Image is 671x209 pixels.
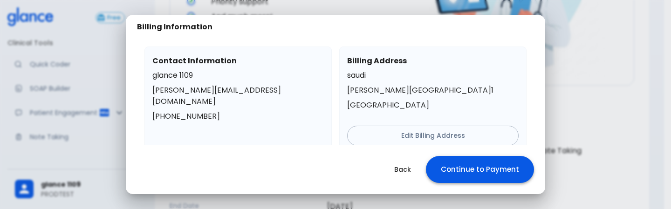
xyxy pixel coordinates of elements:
[347,85,519,96] p: [PERSON_NAME] [GEOGRAPHIC_DATA] 1
[347,54,519,67] h6: Billing Address
[426,156,534,183] button: Continue to Payment
[383,160,422,179] button: Back
[152,85,324,107] p: [PERSON_NAME][EMAIL_ADDRESS][DOMAIN_NAME]
[152,54,324,67] h6: Contact Information
[347,70,519,81] p: saudi
[347,126,519,146] button: Edit Billing Address
[152,111,324,122] p: [PHONE_NUMBER]
[137,22,212,32] h2: Billing Information
[152,70,324,81] p: glance 1109
[347,100,519,111] p: [GEOGRAPHIC_DATA]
